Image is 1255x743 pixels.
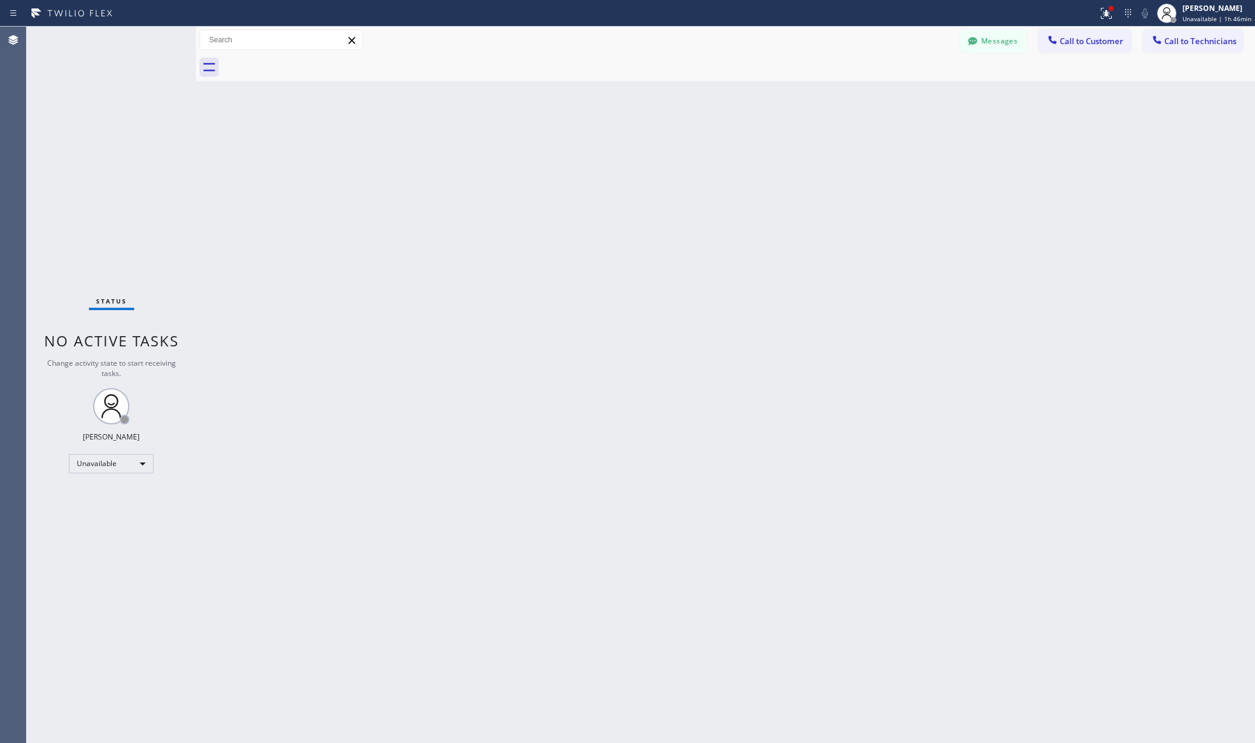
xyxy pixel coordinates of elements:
[1182,3,1251,13] div: [PERSON_NAME]
[1039,30,1131,53] button: Call to Customer
[1060,36,1123,47] span: Call to Customer
[1137,5,1153,22] button: Mute
[44,331,179,351] span: No active tasks
[200,30,362,50] input: Search
[1143,30,1243,53] button: Call to Technicians
[83,432,140,442] div: [PERSON_NAME]
[47,358,176,378] span: Change activity state to start receiving tasks.
[69,454,154,473] div: Unavailable
[960,30,1026,53] button: Messages
[96,297,127,305] span: Status
[1182,15,1251,23] span: Unavailable | 1h 46min
[1164,36,1236,47] span: Call to Technicians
